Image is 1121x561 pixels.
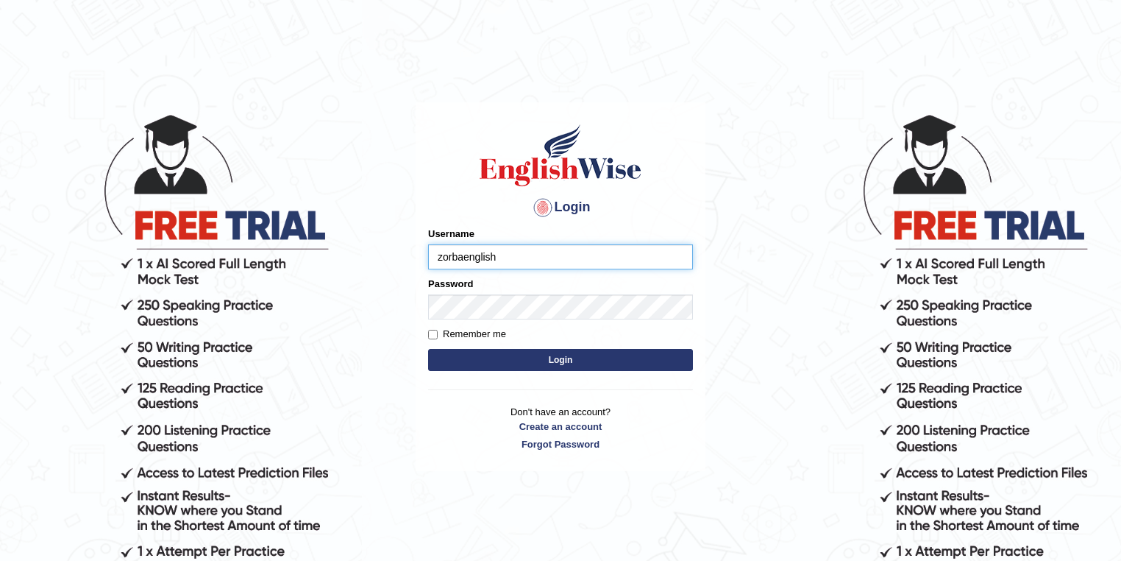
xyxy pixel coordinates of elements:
[428,420,693,434] a: Create an account
[428,437,693,451] a: Forgot Password
[428,349,693,371] button: Login
[477,122,644,188] img: Logo of English Wise sign in for intelligent practice with AI
[428,330,438,339] input: Remember me
[428,227,474,241] label: Username
[428,327,506,342] label: Remember me
[428,196,693,219] h4: Login
[428,405,693,451] p: Don't have an account?
[428,277,473,291] label: Password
